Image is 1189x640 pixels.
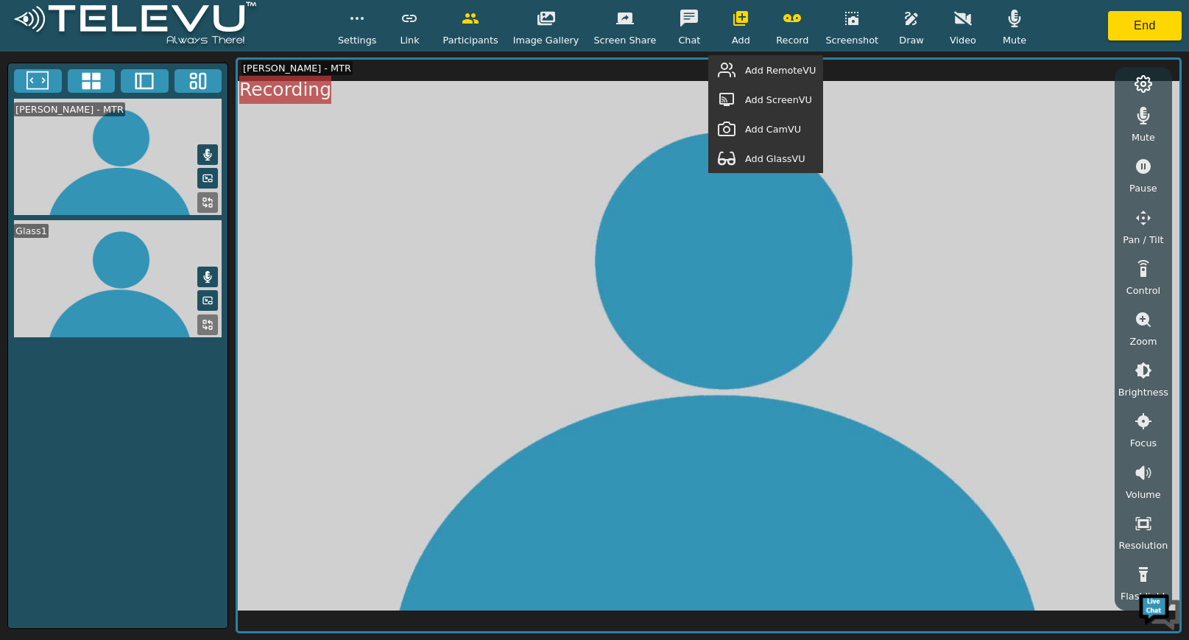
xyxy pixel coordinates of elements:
span: Screen Share [593,33,656,47]
span: We're online! [85,186,203,334]
span: Add CamVU [745,122,801,136]
span: Mute [1003,33,1026,47]
div: [PERSON_NAME] - MTR [14,102,125,116]
span: Resolution [1118,538,1168,552]
span: Chat [678,33,700,47]
span: Record [776,33,808,47]
span: Zoom [1129,334,1157,348]
button: Picture in Picture [197,168,218,189]
span: Control [1126,284,1160,298]
div: Chat with us now [77,77,247,96]
span: Focus [1130,436,1157,450]
div: Recording [239,76,331,104]
span: Draw [899,33,923,47]
button: Three Window Medium [174,69,222,93]
div: Minimize live chat window [241,7,277,43]
button: Mute [197,267,218,287]
button: Replace Feed [197,314,218,335]
span: Screenshot [825,33,878,47]
span: Settings [338,33,377,47]
span: Add RemoteVU [745,63,816,77]
button: 4x4 [68,69,116,93]
span: Brightness [1118,385,1168,399]
span: Image Gallery [513,33,579,47]
span: Add GlassVU [745,152,805,166]
button: Fullscreen [14,69,62,93]
img: Chat Widget [1137,588,1182,633]
button: Picture in Picture [197,290,218,311]
span: Participants [442,33,498,47]
div: [PERSON_NAME] - MTR [241,61,353,75]
span: Pan / Tilt [1123,233,1163,247]
img: d_736959983_company_1615157101543_736959983 [25,68,62,105]
span: Link [400,33,419,47]
span: Volume [1126,488,1161,502]
button: Replace Feed [197,192,218,213]
span: Flashlight [1121,589,1166,603]
button: Mute [197,144,218,165]
span: Mute [1132,130,1155,144]
textarea: Type your message and hit 'Enter' [7,402,281,454]
span: Pause [1129,181,1157,195]
span: Add ScreenVU [745,93,812,107]
div: Glass1 [14,224,49,238]
span: Add [732,33,750,47]
span: Video [950,33,976,47]
button: Two Window Medium [121,69,169,93]
button: End [1108,11,1182,41]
